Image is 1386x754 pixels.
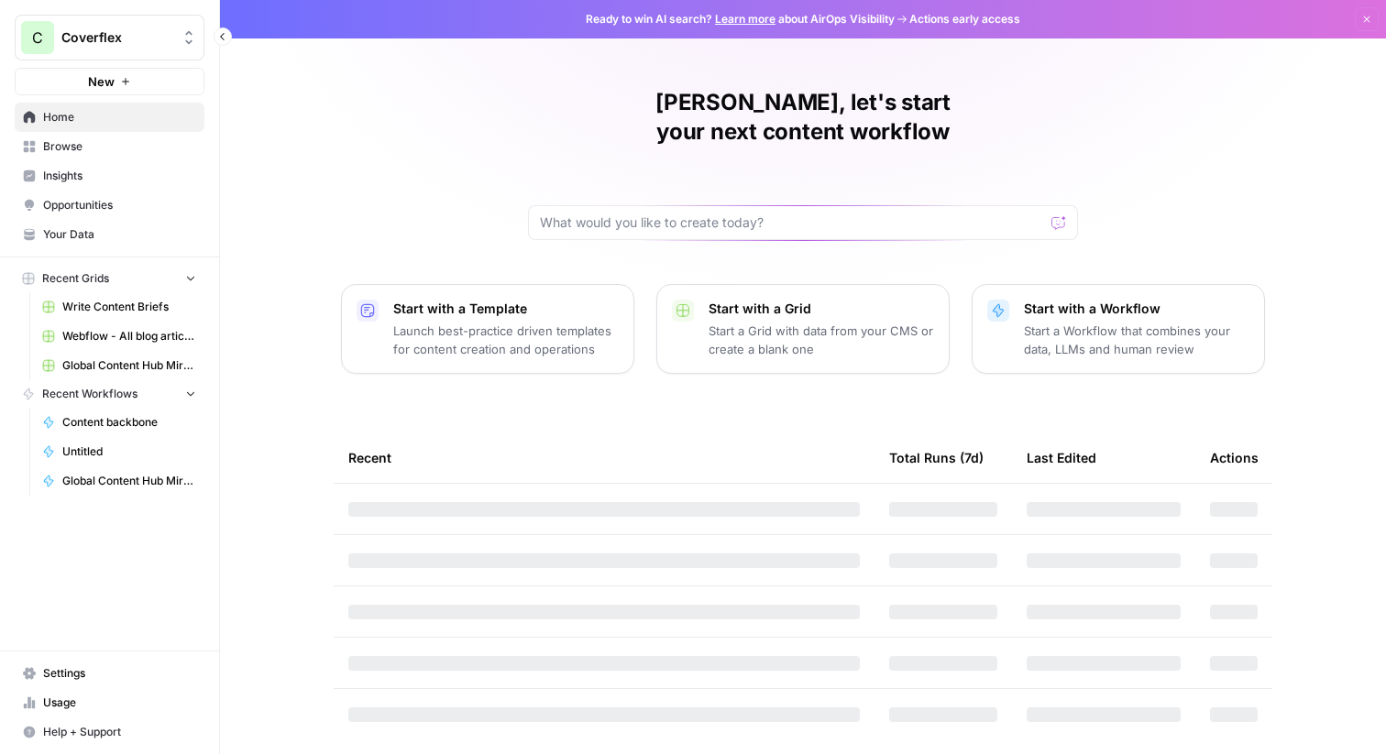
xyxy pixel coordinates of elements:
h1: [PERSON_NAME], let's start your next content workflow [528,88,1078,147]
span: New [88,72,115,91]
span: Global Content Hub Mirror Engine [62,473,196,489]
span: Home [43,109,196,126]
a: Usage [15,688,204,717]
span: Browse [43,138,196,155]
div: Total Runs (7d) [889,432,984,483]
span: C [32,27,43,49]
p: Start with a Grid [709,300,934,318]
p: Start a Workflow that combines your data, LLMs and human review [1024,322,1249,358]
button: Recent Grids [15,265,204,292]
button: Start with a WorkflowStart a Workflow that combines your data, LLMs and human review [972,284,1265,374]
a: Home [15,103,204,132]
input: What would you like to create today? [540,213,1044,232]
a: Settings [15,659,204,688]
span: Opportunities [43,197,196,213]
span: Content backbone [62,414,196,431]
span: Untitled [62,443,196,460]
span: Actions early access [909,11,1020,27]
span: Write Content Briefs [62,299,196,315]
span: Your Data [43,226,196,243]
span: Global Content Hub Mirror [62,357,196,374]
span: Recent Workflows [42,386,137,402]
span: Webflow - All blog articles [62,328,196,344]
p: Start with a Template [393,300,619,318]
span: Coverflex [61,28,172,47]
div: Actions [1210,432,1259,483]
p: Launch best-practice driven templates for content creation and operations [393,322,619,358]
div: Last Edited [1027,432,1096,483]
a: Webflow - All blog articles [34,322,204,351]
a: Opportunities [15,191,204,220]
span: Insights [43,168,196,184]
p: Start a Grid with data from your CMS or create a blank one [709,322,934,358]
span: Help + Support [43,724,196,740]
a: Global Content Hub Mirror [34,351,204,380]
a: Learn more [715,12,775,26]
a: Content backbone [34,408,204,437]
button: Workspace: Coverflex [15,15,204,60]
a: Write Content Briefs [34,292,204,322]
button: Recent Workflows [15,380,204,408]
a: Untitled [34,437,204,466]
p: Start with a Workflow [1024,300,1249,318]
button: Help + Support [15,717,204,747]
button: Start with a GridStart a Grid with data from your CMS or create a blank one [656,284,950,374]
span: Usage [43,694,196,711]
span: Settings [43,665,196,682]
a: Browse [15,132,204,161]
span: Ready to win AI search? about AirOps Visibility [586,11,895,27]
div: Recent [348,432,860,483]
a: Global Content Hub Mirror Engine [34,466,204,496]
button: New [15,68,204,95]
a: Insights [15,161,204,191]
a: Your Data [15,220,204,249]
button: Start with a TemplateLaunch best-practice driven templates for content creation and operations [341,284,634,374]
span: Recent Grids [42,270,109,287]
